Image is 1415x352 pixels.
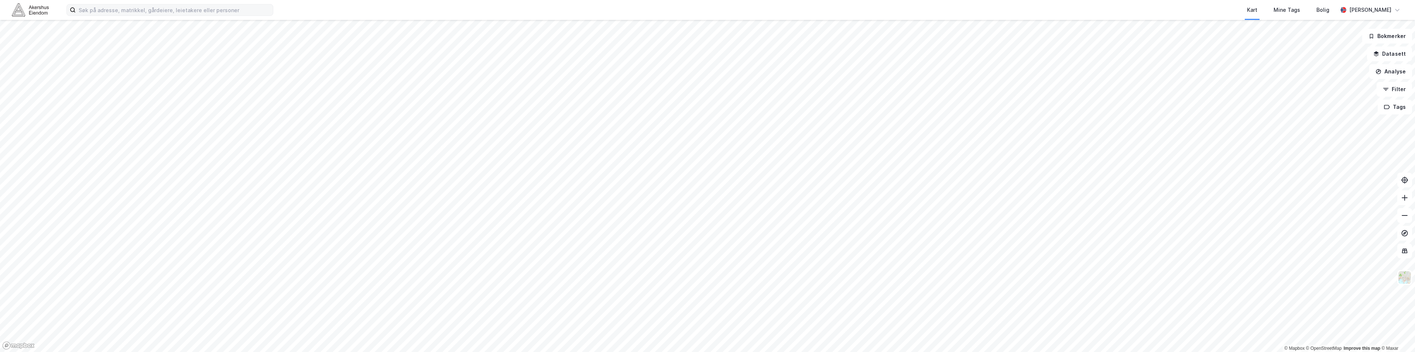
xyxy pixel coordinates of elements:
[1247,6,1257,14] div: Kart
[1378,317,1415,352] iframe: Chat Widget
[76,4,273,15] input: Søk på adresse, matrikkel, gårdeiere, leietakere eller personer
[1349,6,1391,14] div: [PERSON_NAME]
[12,3,49,16] img: akershus-eiendom-logo.9091f326c980b4bce74ccdd9f866810c.svg
[1274,6,1300,14] div: Mine Tags
[1316,6,1329,14] div: Bolig
[1378,317,1415,352] div: Kontrollprogram for chat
